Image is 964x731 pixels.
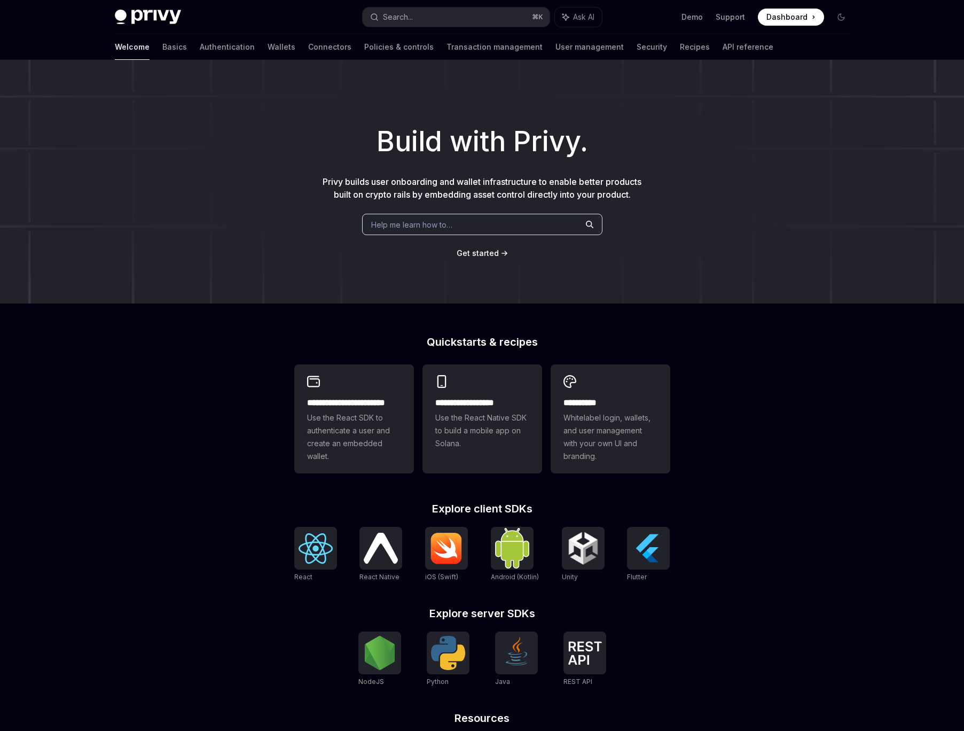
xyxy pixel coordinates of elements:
button: Search...⌘K [363,7,550,27]
img: React Native [364,533,398,563]
a: Wallets [268,34,295,60]
img: Android (Kotlin) [495,528,529,568]
span: Use the React Native SDK to build a mobile app on Solana. [435,411,529,450]
a: iOS (Swift)iOS (Swift) [425,527,468,582]
span: React [294,573,312,581]
span: NodeJS [358,678,384,686]
span: Privy builds user onboarding and wallet infrastructure to enable better products built on crypto ... [323,176,641,200]
a: React NativeReact Native [359,527,402,582]
a: Get started [457,248,499,259]
a: Connectors [308,34,351,60]
a: Demo [681,12,703,22]
a: User management [555,34,624,60]
span: ⌘ K [532,13,543,21]
h1: Build with Privy. [17,121,947,162]
a: Security [637,34,667,60]
a: UnityUnity [562,527,605,582]
a: Dashboard [758,9,824,26]
img: Unity [566,531,600,565]
span: iOS (Swift) [425,573,458,581]
a: REST APIREST API [563,632,606,687]
span: Whitelabel login, wallets, and user management with your own UI and branding. [563,411,657,463]
a: ReactReact [294,527,337,582]
a: FlutterFlutter [627,527,670,582]
a: NodeJSNodeJS [358,632,401,687]
span: Python [427,678,449,686]
h2: Explore client SDKs [294,503,670,514]
span: Java [495,678,510,686]
a: Android (Kotlin)Android (Kotlin) [491,527,539,582]
a: Authentication [200,34,255,60]
a: **** *****Whitelabel login, wallets, and user management with your own UI and branding. [551,364,670,473]
a: JavaJava [495,632,538,687]
h2: Resources [294,713,670,724]
img: Python [431,636,465,670]
button: Toggle dark mode [833,9,850,26]
span: React Native [359,573,399,581]
span: Unity [562,573,578,581]
a: Transaction management [446,34,543,60]
span: Use the React SDK to authenticate a user and create an embedded wallet. [307,411,401,463]
span: Flutter [627,573,647,581]
span: Help me learn how to… [371,219,452,230]
span: Ask AI [573,12,594,22]
div: Search... [383,11,413,24]
span: Get started [457,248,499,258]
img: Java [499,636,534,670]
img: Flutter [631,531,665,565]
a: API reference [723,34,773,60]
h2: Explore server SDKs [294,608,670,619]
span: Dashboard [766,12,808,22]
a: Basics [162,34,187,60]
img: NodeJS [363,636,397,670]
img: iOS (Swift) [429,532,464,564]
a: Welcome [115,34,150,60]
a: PythonPython [427,632,469,687]
span: Android (Kotlin) [491,573,539,581]
img: dark logo [115,10,181,25]
a: Recipes [680,34,710,60]
h2: Quickstarts & recipes [294,337,670,347]
button: Ask AI [555,7,602,27]
a: Policies & controls [364,34,434,60]
span: REST API [563,678,592,686]
a: Support [716,12,745,22]
img: React [299,533,333,564]
a: **** **** **** ***Use the React Native SDK to build a mobile app on Solana. [422,364,542,473]
img: REST API [568,641,602,665]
